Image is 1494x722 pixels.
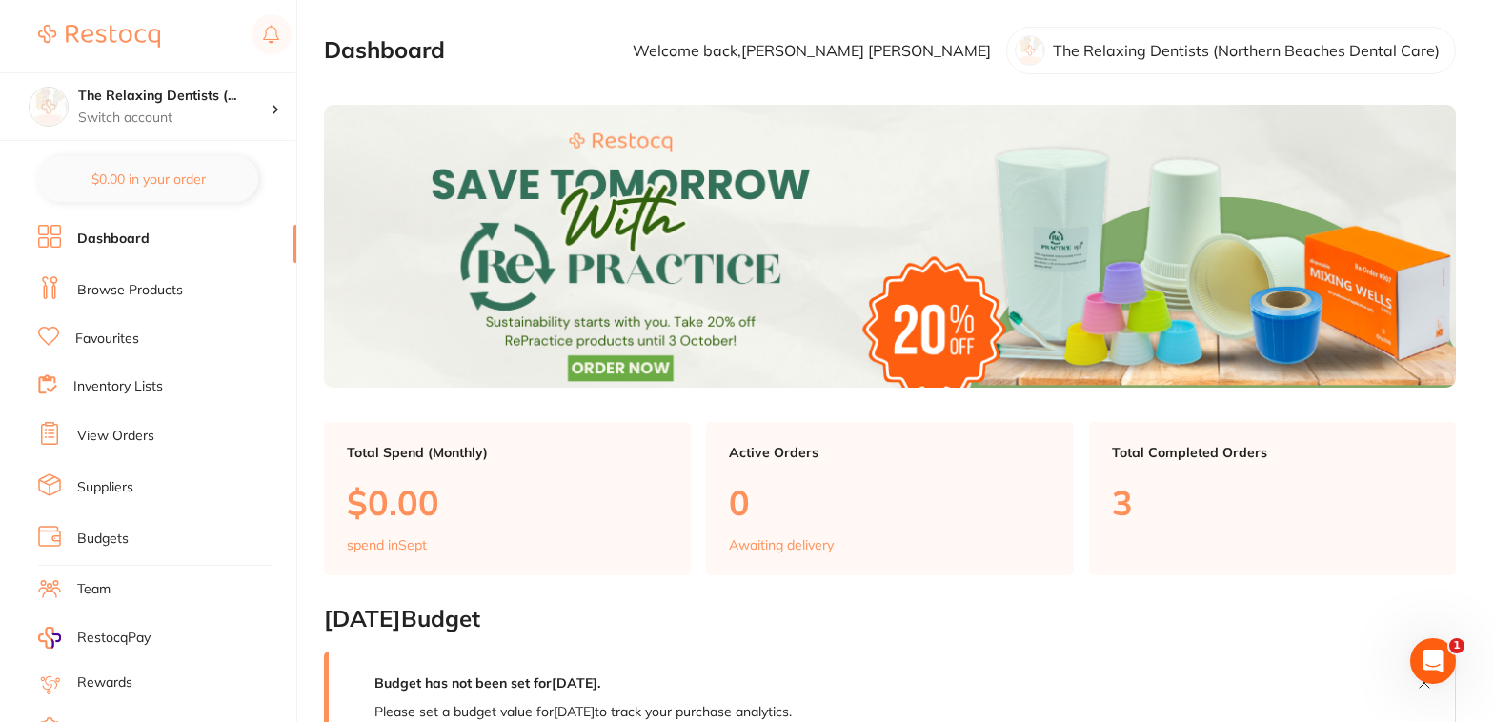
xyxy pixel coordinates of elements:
img: Restocq Logo [38,25,160,48]
a: Restocq Logo [38,14,160,58]
a: View Orders [77,427,154,446]
a: Budgets [77,530,129,549]
img: Dashboard [324,105,1456,388]
a: Active Orders0Awaiting delivery [706,422,1073,576]
a: RestocqPay [38,627,151,649]
span: RestocqPay [77,629,151,648]
img: RestocqPay [38,627,61,649]
a: Rewards [77,673,132,692]
a: Dashboard [77,230,150,249]
p: spend in Sept [347,537,427,552]
span: 1 [1449,638,1464,653]
a: Inventory Lists [73,377,163,396]
a: Browse Products [77,281,183,300]
p: 0 [729,483,1050,522]
button: $0.00 in your order [38,156,258,202]
p: The Relaxing Dentists (Northern Beaches Dental Care) [1053,42,1440,59]
a: Total Completed Orders3 [1089,422,1456,576]
iframe: Intercom live chat [1410,638,1456,684]
strong: Budget has not been set for [DATE] . [374,674,600,692]
h2: Dashboard [324,37,445,64]
a: Total Spend (Monthly)$0.00spend inSept [324,422,691,576]
p: Total Spend (Monthly) [347,445,668,460]
a: Suppliers [77,478,133,497]
p: $0.00 [347,483,668,522]
a: Team [77,580,111,599]
p: Switch account [78,109,271,128]
p: Total Completed Orders [1112,445,1433,460]
h4: The Relaxing Dentists (Northern Beaches Dental Care) [78,87,271,106]
img: The Relaxing Dentists (Northern Beaches Dental Care) [30,88,68,126]
p: Active Orders [729,445,1050,460]
p: 3 [1112,483,1433,522]
p: Please set a budget value for [DATE] to track your purchase analytics. [374,704,792,719]
p: Welcome back, [PERSON_NAME] [PERSON_NAME] [633,42,991,59]
a: Favourites [75,330,139,349]
p: Awaiting delivery [729,537,834,552]
h2: [DATE] Budget [324,606,1456,632]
